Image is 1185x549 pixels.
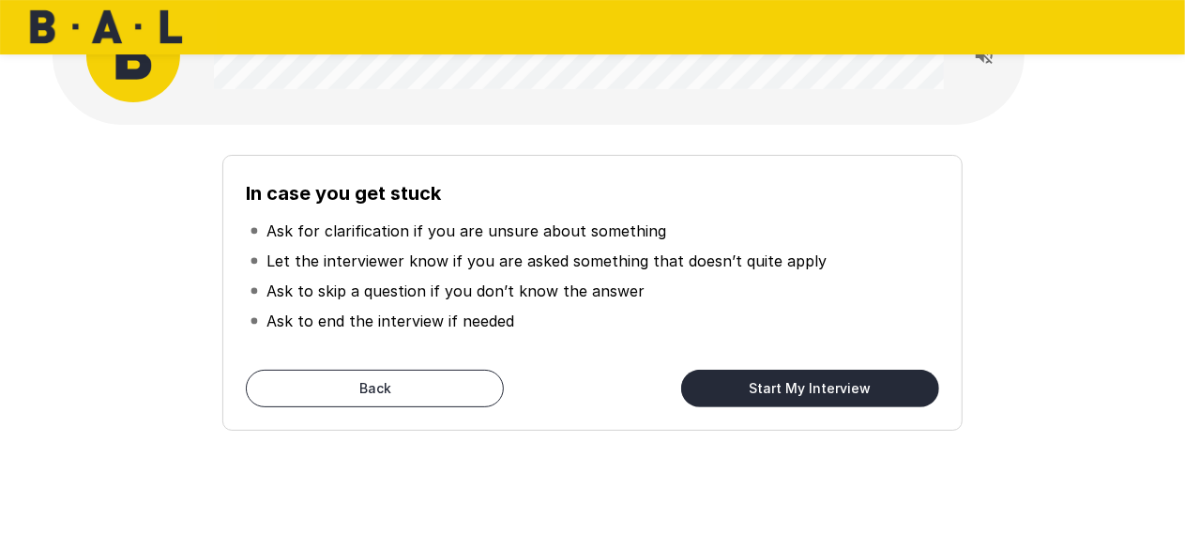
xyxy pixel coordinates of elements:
b: In case you get stuck [246,182,441,205]
button: Start My Interview [681,370,939,407]
p: Ask to skip a question if you don’t know the answer [266,280,645,302]
button: Read questions aloud [965,37,1003,74]
p: Ask to end the interview if needed [266,310,514,332]
img: bal_avatar.png [86,8,180,102]
p: Let the interviewer know if you are asked something that doesn’t quite apply [266,250,827,272]
p: Ask for clarification if you are unsure about something [266,220,666,242]
button: Back [246,370,504,407]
